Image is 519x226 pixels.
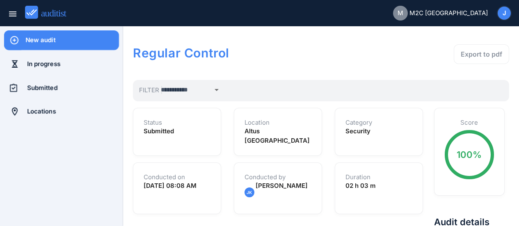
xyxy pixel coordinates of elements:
[27,59,119,68] div: In progress
[457,148,482,161] div: 100%
[256,182,308,189] span: [PERSON_NAME]
[398,9,403,18] span: M
[497,6,512,21] button: J
[245,119,311,127] h1: Location
[144,119,210,127] h1: Status
[345,119,412,127] h1: Category
[133,44,359,62] h1: Regular Control
[345,182,376,189] strong: 02 h 03 m
[4,102,119,121] a: Locations
[4,54,119,74] a: In progress
[25,6,74,19] img: auditist_logo_new.svg
[144,182,197,189] strong: [DATE] 08:08 AM
[8,9,18,19] i: menu
[25,36,119,45] div: New audit
[503,9,506,18] span: J
[144,127,174,135] strong: Submitted
[345,127,370,135] strong: Security
[245,127,310,144] strong: Altus [GEOGRAPHIC_DATA]
[4,78,119,98] a: Submitted
[409,9,488,18] span: M2C [GEOGRAPHIC_DATA]
[247,188,252,197] span: JK
[445,119,494,127] h1: Score
[212,85,222,95] i: arrow_drop_down
[27,83,119,92] div: Submitted
[139,86,162,94] span: Filter
[461,49,502,59] div: Export to pdf
[345,173,412,181] h1: Duration
[454,44,509,64] button: Export to pdf
[144,173,210,181] h1: Conducted on
[245,173,311,181] h1: Conducted by
[27,107,119,116] div: Locations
